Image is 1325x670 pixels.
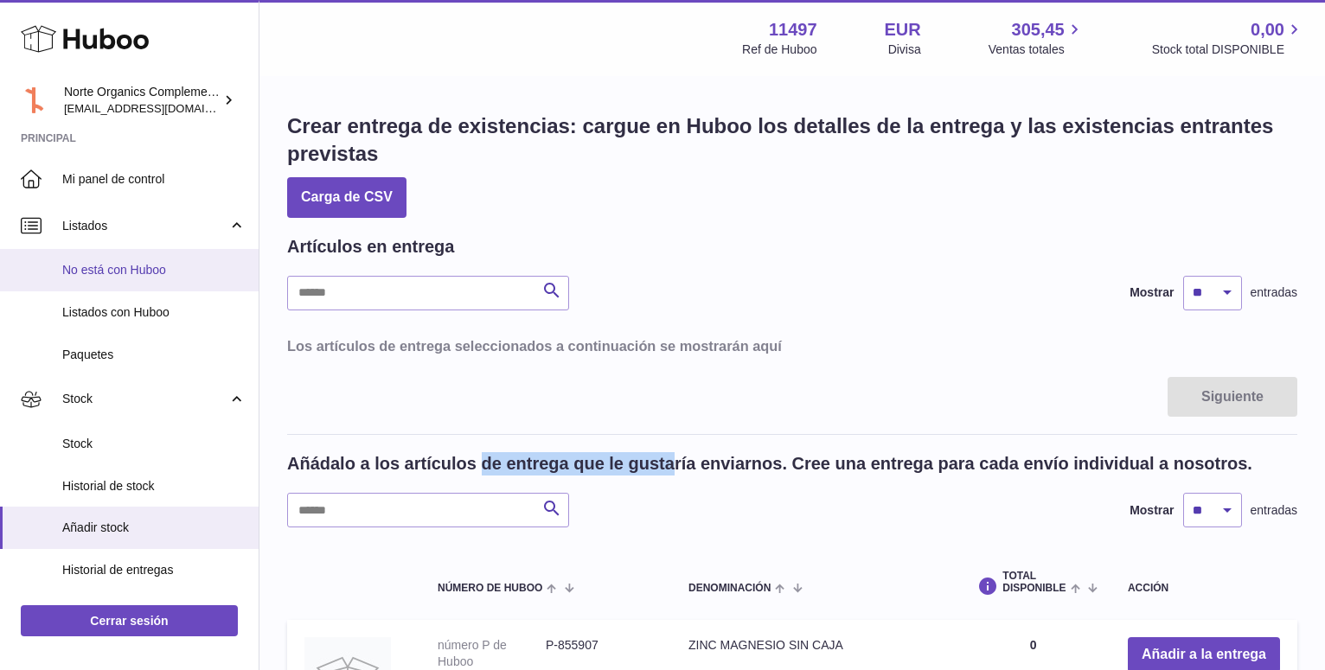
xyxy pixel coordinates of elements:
div: Acción [1128,583,1280,594]
span: Historial de entregas [62,562,246,578]
h1: Crear entrega de existencias: cargue en Huboo los detalles de la entrega y las existencias entran... [287,112,1297,169]
span: [EMAIL_ADDRESS][DOMAIN_NAME] [64,101,254,115]
a: 305,45 Ventas totales [989,18,1085,58]
div: Norte Organics Complementos Alimenticios S.L. [64,84,220,117]
button: Carga de CSV [287,177,406,218]
span: Listados [62,218,227,234]
span: Mi panel de control [62,171,246,188]
h2: Añádalo a los artículos de entrega que le gustaría enviarnos. Cree una entrega para cada envío in... [287,452,1252,475]
span: Añadir stock [62,520,246,536]
strong: EUR [885,18,921,41]
span: Listados con Huboo [62,304,246,321]
a: Cerrar sesión [21,605,238,636]
div: Divisa [888,41,921,58]
h2: Artículos en entrega [287,235,454,258]
div: Ref de Huboo [742,41,816,58]
span: Historial de stock [62,478,246,495]
span: No está con Huboo [62,262,246,278]
span: entradas [1251,284,1297,301]
span: Paquetes [62,347,246,363]
h3: Los artículos de entrega seleccionados a continuación se mostrarán aquí [287,336,1297,355]
label: Mostrar [1130,284,1174,301]
span: Total DISPONIBLE [1002,571,1066,593]
span: Denominación [688,583,771,594]
a: 0,00 Stock total DISPONIBLE [1152,18,1304,58]
span: Stock total DISPONIBLE [1152,41,1304,58]
dt: número P de Huboo [438,637,546,670]
span: 0,00 [1251,18,1284,41]
img: norteorganics@gmail.com [21,87,47,113]
strong: 11497 [769,18,817,41]
dd: P-855907 [546,637,654,670]
label: Mostrar [1130,502,1174,519]
span: Stock [62,391,227,407]
span: 305,45 [1012,18,1065,41]
span: Número de Huboo [438,583,542,594]
span: Ventas totales [989,41,1085,58]
span: entradas [1251,502,1297,519]
span: Stock [62,436,246,452]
